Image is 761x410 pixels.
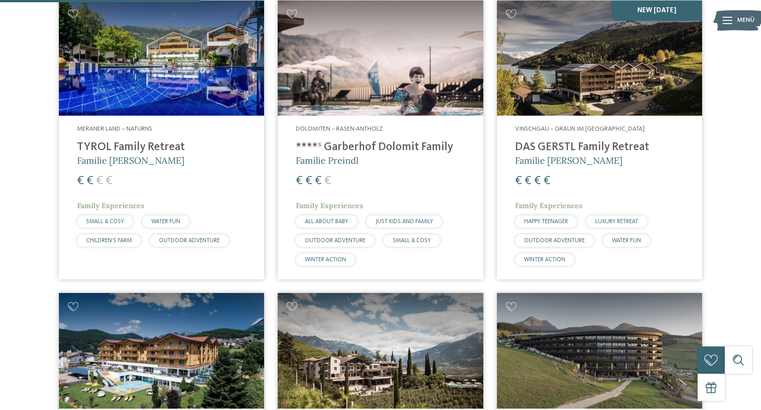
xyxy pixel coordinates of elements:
span: HAPPY TEENAGER [524,219,568,225]
span: € [96,175,103,187]
span: Familie Preindl [296,155,358,166]
a: Familienhotels gesucht? Hier findet ihr die besten! Dolomiten – Rasen-Antholz ****ˢ Garberhof Dol... [278,0,483,279]
span: OUTDOOR ADVENTURE [524,238,585,244]
img: Familienhotels gesucht? Hier findet ihr die besten! [278,0,483,116]
img: Family Home Alpenhof **** [59,293,264,409]
a: Familienhotels gesucht? Hier findet ihr die besten! Meraner Land – Naturns TYROL Family Retreat F... [59,0,264,279]
span: € [305,175,312,187]
span: ALL ABOUT BABY [305,219,348,225]
span: € [315,175,322,187]
span: SMALL & COSY [86,219,124,225]
span: Vinschgau – Graun im [GEOGRAPHIC_DATA] [515,126,645,132]
img: Familienhotels gesucht? Hier findet ihr die besten! [497,0,702,116]
span: Dolomiten – Rasen-Antholz [296,126,383,132]
a: Familienhotels gesucht? Hier findet ihr die besten! NEW [DATE] Vinschgau – Graun im [GEOGRAPHIC_D... [497,0,702,279]
span: WATER FUN [612,238,641,244]
span: € [525,175,531,187]
span: € [324,175,331,187]
span: SMALL & COSY [393,238,431,244]
span: WINTER ACTION [305,257,346,263]
span: Meraner Land – Naturns [77,126,152,132]
span: Familie [PERSON_NAME] [77,155,184,166]
span: WINTER ACTION [524,257,565,263]
img: Familienhotels gesucht? Hier findet ihr die besten! [497,293,702,409]
span: Family Experiences [515,201,583,210]
h4: TYROL Family Retreat [77,141,246,154]
span: LUXURY RETREAT [595,219,638,225]
span: € [296,175,303,187]
span: € [534,175,541,187]
img: Familien Wellness Residence Tyrol **** [59,0,264,116]
span: OUTDOOR ADVENTURE [305,238,366,244]
h4: ****ˢ Garberhof Dolomit Family [296,141,465,154]
span: OUTDOOR ADVENTURE [159,238,220,244]
span: WATER FUN [151,219,180,225]
h4: DAS GERSTL Family Retreat [515,141,684,154]
span: € [87,175,93,187]
span: Familie [PERSON_NAME] [515,155,622,166]
span: CHILDREN’S FARM [86,238,132,244]
span: JUST KIDS AND FAMILY [376,219,433,225]
img: Familienhotels gesucht? Hier findet ihr die besten! [278,293,483,409]
span: € [515,175,522,187]
span: € [544,175,550,187]
span: Family Experiences [77,201,144,210]
span: € [77,175,84,187]
span: Family Experiences [296,201,363,210]
span: € [106,175,112,187]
